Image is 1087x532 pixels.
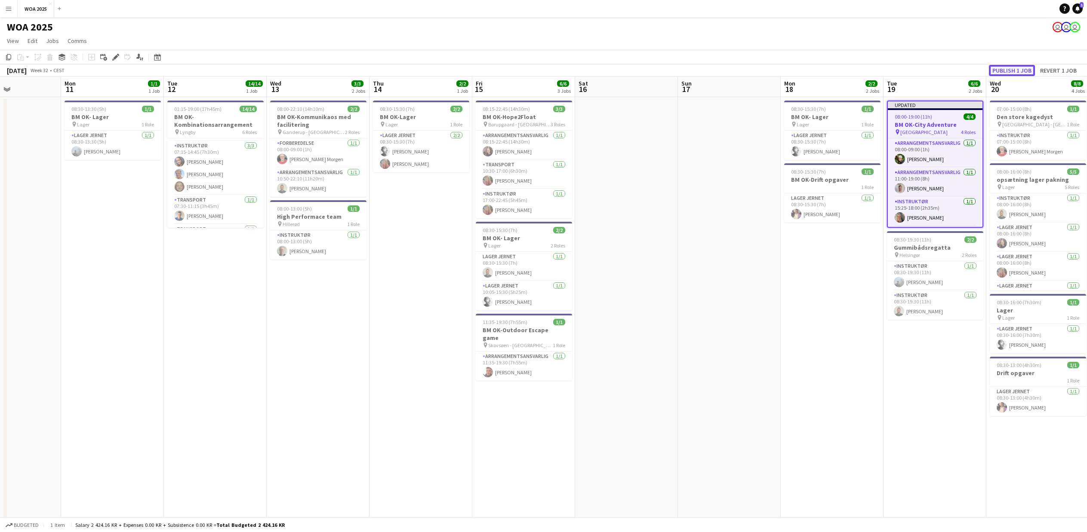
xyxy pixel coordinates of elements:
[990,131,1086,160] app-card-role: Instruktør1/107:00-15:00 (8h)[PERSON_NAME] Morgen
[1072,3,1083,14] a: 1
[385,121,398,128] span: Lager
[456,80,468,87] span: 2/2
[990,223,1086,252] app-card-role: Lager Jernet1/108:00-16:00 (8h)[PERSON_NAME]
[283,221,300,227] span: Hillerød
[167,195,264,224] app-card-role: Transport1/107:30-11:15 (3h45m)[PERSON_NAME]
[28,67,50,73] span: Week 32
[887,244,983,251] h3: Gummibådsregatta
[476,160,572,189] app-card-role: Transport1/110:30-17:00 (6h30m)[PERSON_NAME]
[899,252,920,258] span: Helsingør
[53,67,65,73] div: CEST
[553,319,565,325] span: 1/1
[65,101,161,160] app-job-card: 08:30-13:30 (5h)1/1BM OK- Lager Lager1 RoleLager Jernet1/108:30-13:30 (5h)[PERSON_NAME]
[4,520,40,530] button: Budgeted
[997,168,1032,175] span: 08:00-16:00 (8h)
[7,21,53,34] h1: WOA 2025
[784,193,881,223] app-card-role: Lager Jernet1/108:30-15:30 (7h)[PERSON_NAME]
[1071,80,1083,87] span: 8/8
[167,79,177,87] span: Tue
[964,113,976,120] span: 4/4
[476,252,572,281] app-card-role: Lager Jernet1/108:30-15:30 (7h)[PERSON_NAME]
[476,281,572,310] app-card-role: Lager Jernet1/110:05-15:30 (5h25m)[PERSON_NAME]
[476,222,572,310] app-job-card: 08:30-15:30 (7h)2/2BM OK- Lager Lager2 RolesLager Jernet1/108:30-15:30 (7h)[PERSON_NAME]Lager Jer...
[43,35,62,46] a: Jobs
[270,200,366,260] app-job-card: 08:00-13:00 (5h)1/1High Performace team Hillerød1 RoleInstruktør1/108:00-13:00 (5h)[PERSON_NAME]
[1002,121,1067,128] span: [GEOGRAPHIC_DATA] - [GEOGRAPHIC_DATA]
[553,342,565,349] span: 1 Role
[347,221,360,227] span: 1 Role
[784,131,881,160] app-card-role: Lager Jernet1/108:30-15:30 (7h)[PERSON_NAME]
[270,230,366,260] app-card-role: Instruktør1/108:00-13:00 (5h)[PERSON_NAME]
[888,121,982,128] h3: BM OK-City Adventure
[990,306,1086,314] h3: Lager
[887,261,983,290] app-card-role: Instruktør1/108:30-19:30 (11h)[PERSON_NAME]
[373,113,469,121] h3: BM OK-Lager
[784,79,795,87] span: Mon
[997,299,1041,306] span: 08:30-16:00 (7h30m)
[488,121,551,128] span: Borupgaard - [GEOGRAPHIC_DATA]
[483,106,530,112] span: 08:15-22:45 (14h30m)
[990,176,1086,183] h3: opsætning lager pakning
[784,176,881,183] h3: BM OK-Drift opgaver
[887,79,897,87] span: Tue
[861,184,874,190] span: 1 Role
[997,106,1032,112] span: 07:00-15:00 (8h)
[1070,22,1080,32] app-user-avatar: Bettina Madsen
[988,84,1001,94] span: 20
[990,294,1086,353] app-job-card: 08:30-16:00 (7h30m)1/1Lager Lager1 RoleLager Jernet1/108:30-16:00 (7h30m)[PERSON_NAME]
[1037,65,1080,76] button: Revert 1 job
[866,88,879,94] div: 2 Jobs
[373,131,469,172] app-card-role: Lager Jernet2/208:30-15:30 (7h)[PERSON_NAME][PERSON_NAME]
[483,227,517,233] span: 08:30-15:30 (7h)
[476,101,572,218] app-job-card: 08:15-22:45 (14h30m)3/3BM OK-Hope2Float Borupgaard - [GEOGRAPHIC_DATA]3 RolesArrangementsansvarli...
[579,79,588,87] span: Sat
[1053,22,1063,32] app-user-avatar: Drift Drift
[28,37,37,45] span: Edit
[577,84,588,94] span: 16
[476,314,572,381] div: 11:35-19:30 (7h55m)1/1BM OK-Outdoor Escape game Skovsøen - [GEOGRAPHIC_DATA]1 RoleArrangementsans...
[373,101,469,172] app-job-card: 08:30-15:30 (7h)2/2BM OK-Lager Lager1 RoleLager Jernet2/208:30-15:30 (7h)[PERSON_NAME][PERSON_NAME]
[784,163,881,223] div: 08:30-15:30 (7h)1/1BM OK-Drift opgaver1 RoleLager Jernet1/108:30-15:30 (7h)[PERSON_NAME]
[277,205,312,212] span: 08:00-13:00 (5h)
[1067,106,1079,112] span: 1/1
[990,79,1001,87] span: Wed
[246,80,263,87] span: 14/14
[1067,299,1079,306] span: 1/1
[887,231,983,320] app-job-card: 08:30-19:30 (11h)2/2Gummibådsregatta Helsingør2 RolesInstruktør1/108:30-19:30 (11h)[PERSON_NAME]I...
[450,121,462,128] span: 1 Role
[783,84,795,94] span: 18
[63,84,76,94] span: 11
[990,163,1086,290] div: 08:00-16:00 (8h)5/5opsætning lager pakning Lager5 RolesInstruktør1/108:00-16:00 (8h)[PERSON_NAME]...
[47,522,68,528] span: 1 item
[557,80,569,87] span: 6/6
[900,129,948,135] span: [GEOGRAPHIC_DATA]
[167,101,264,228] div: 01:15-19:00 (17h45m)14/14BM OK-Kombinationsarrangement Lyngby6 Roles03:45-11:15 (7h30m)[PERSON_NA...
[1067,362,1079,368] span: 1/1
[964,236,976,243] span: 2/2
[348,205,360,212] span: 1/1
[483,319,527,325] span: 11:35-19:30 (7h55m)
[1067,168,1079,175] span: 5/5
[283,129,345,135] span: Ganderup - [GEOGRAPHIC_DATA]
[270,168,366,197] app-card-role: Arrangementsansvarlig1/110:50-22:10 (11h20m)[PERSON_NAME]
[797,121,809,128] span: Lager
[476,352,572,381] app-card-role: Arrangementsansvarlig1/111:35-19:30 (7h55m)[PERSON_NAME]
[64,35,90,46] a: Comms
[75,522,285,528] div: Salary 2 424.16 KR + Expenses 0.00 KR + Subsistence 0.00 KR =
[450,106,462,112] span: 2/2
[270,213,366,220] h3: High Performace team
[488,242,501,249] span: Lager
[65,113,161,121] h3: BM OK- Lager
[888,226,982,255] app-card-role: Instruktør1/1
[3,35,22,46] a: View
[476,234,572,242] h3: BM OK- Lager
[990,193,1086,223] app-card-role: Instruktør1/108:00-16:00 (8h)[PERSON_NAME]
[270,101,366,197] app-job-card: 08:00-22:10 (14h10m)2/2BM OK-Kommunikaos med facilitering Ganderup - [GEOGRAPHIC_DATA]2 RolesForb...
